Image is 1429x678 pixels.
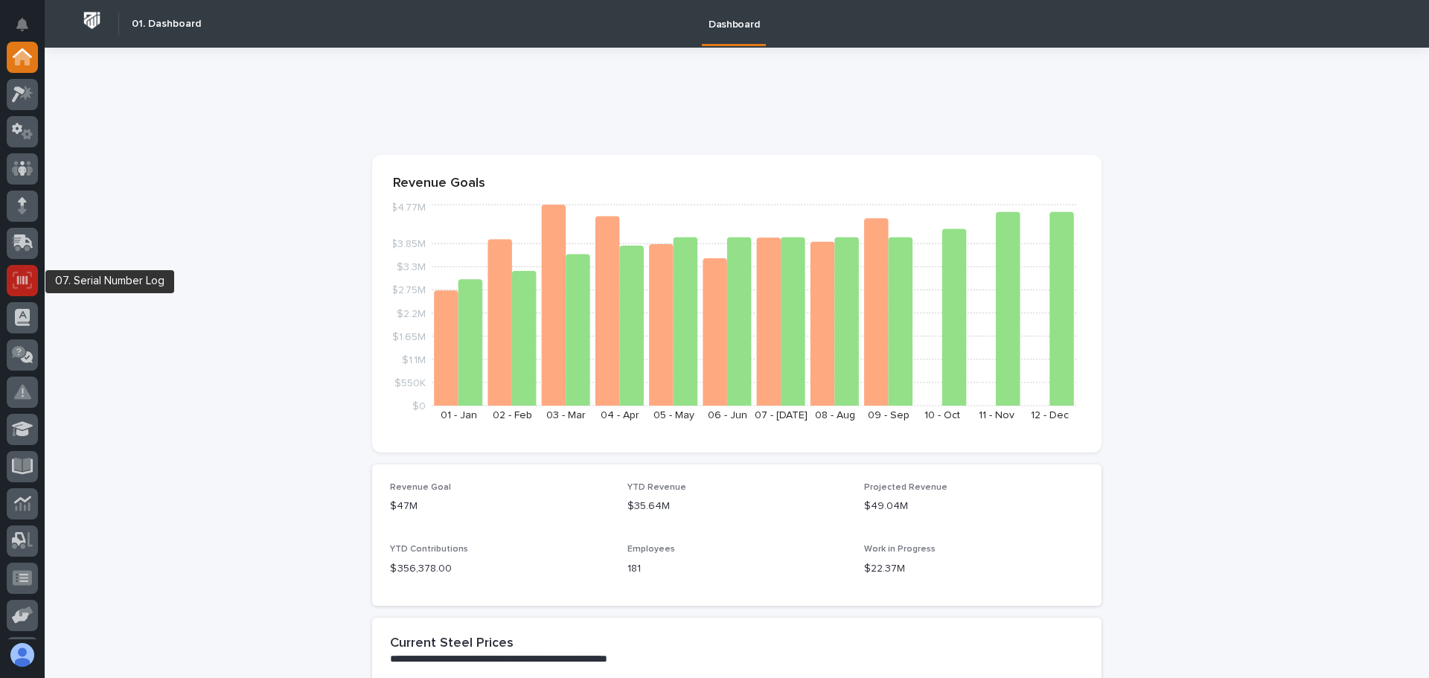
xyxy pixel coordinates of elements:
h2: 01. Dashboard [132,18,201,31]
h2: Current Steel Prices [390,636,514,652]
p: 181 [627,561,847,577]
span: Employees [627,545,675,554]
text: 09 - Sep [868,410,909,420]
img: Workspace Logo [78,7,106,34]
tspan: $4.77M [391,202,426,213]
text: 04 - Apr [601,410,639,420]
text: 11 - Nov [979,410,1014,420]
p: Revenue Goals [393,176,1081,192]
span: Work in Progress [864,545,936,554]
tspan: $2.2M [397,308,426,319]
text: 06 - Jun [708,410,747,420]
tspan: $1.1M [402,354,426,365]
text: 07 - [DATE] [755,410,808,420]
tspan: $2.75M [391,285,426,295]
p: $47M [390,499,610,514]
tspan: $1.65M [392,331,426,342]
p: $22.37M [864,561,1084,577]
p: $49.04M [864,499,1084,514]
button: users-avatar [7,639,38,671]
text: 12 - Dec [1031,410,1069,420]
text: 10 - Oct [924,410,960,420]
text: 03 - Mar [546,410,586,420]
div: Notifications [19,18,38,42]
span: Revenue Goal [390,483,451,492]
text: 05 - May [653,410,694,420]
p: $35.64M [627,499,847,514]
tspan: $0 [412,401,426,412]
button: Notifications [7,9,38,40]
span: Projected Revenue [864,483,947,492]
tspan: $3.3M [397,262,426,272]
text: 08 - Aug [815,410,855,420]
p: $ 356,378.00 [390,561,610,577]
span: YTD Revenue [627,483,686,492]
text: 02 - Feb [493,410,532,420]
span: YTD Contributions [390,545,468,554]
text: 01 - Jan [441,410,477,420]
tspan: $550K [394,377,426,388]
tspan: $3.85M [391,239,426,249]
